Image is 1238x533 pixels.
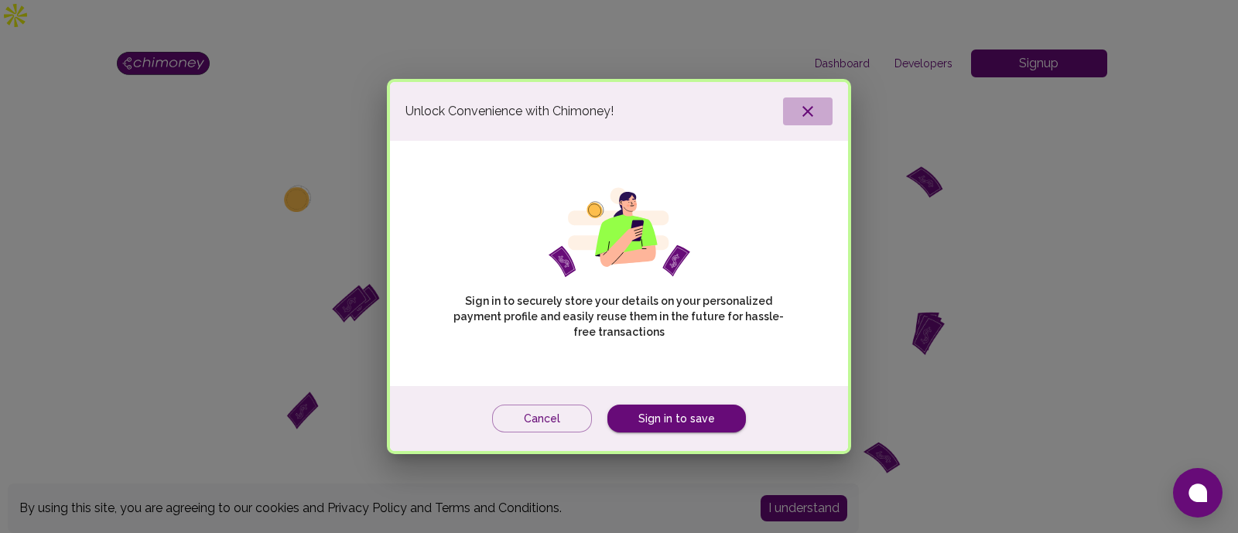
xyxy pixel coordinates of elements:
a: Sign in to save [607,405,746,433]
button: Cancel [492,405,592,433]
p: Sign in to securely store your details on your personalized payment profile and easily reuse them... [443,293,794,340]
img: girl phone svg [549,187,690,278]
button: Open chat window [1173,468,1223,518]
span: Unlock Convenience with Chimoney! [405,102,614,121]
